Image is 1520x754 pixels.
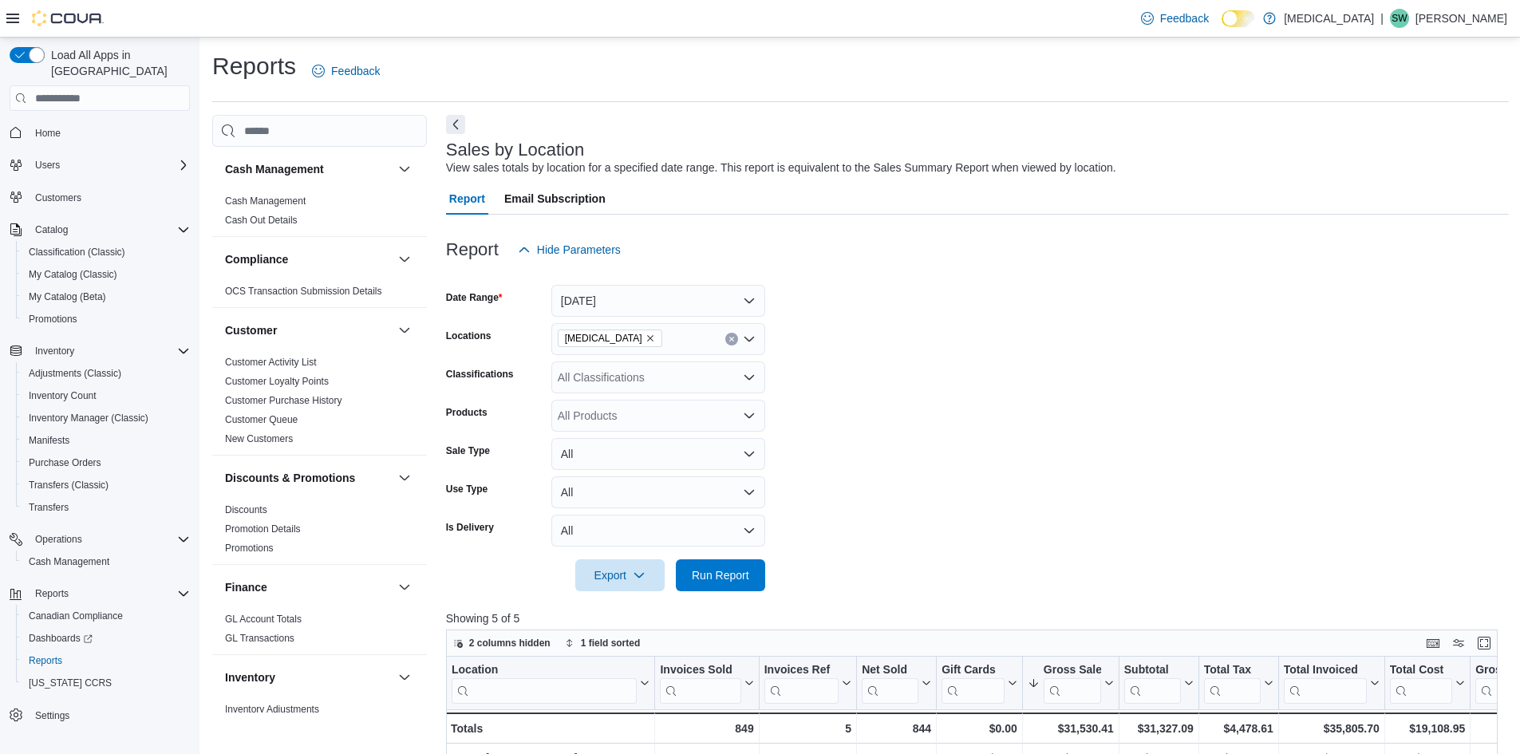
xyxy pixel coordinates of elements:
button: Cash Management [225,161,392,177]
span: Purchase Orders [29,456,101,469]
label: Classifications [446,368,514,381]
button: Users [3,154,196,176]
button: Open list of options [743,333,756,345]
a: [US_STATE] CCRS [22,673,118,693]
input: Dark Mode [1222,10,1255,27]
label: Locations [446,330,492,342]
span: Dashboards [29,632,93,645]
button: Finance [395,578,414,597]
a: Feedback [1135,2,1215,34]
h3: Report [446,240,499,259]
button: Promotions [16,308,196,330]
button: Location [452,663,649,704]
div: Finance [212,610,427,654]
button: Invoices Sold [660,663,753,704]
a: Customers [29,188,88,207]
div: $31,530.41 [1028,719,1114,738]
span: Hide Parameters [537,242,621,258]
button: Inventory [29,341,81,361]
button: Adjustments (Classic) [16,362,196,385]
button: Subtotal [1124,663,1194,704]
a: Dashboards [22,629,99,648]
span: Run Report [692,567,749,583]
button: Operations [3,528,196,551]
button: Inventory Count [16,385,196,407]
span: Customer Loyalty Points [225,375,329,388]
a: OCS Transaction Submission Details [225,286,382,297]
span: Classification (Classic) [22,243,190,262]
h3: Sales by Location [446,140,585,160]
button: Gross Sales [1028,663,1114,704]
span: Users [29,156,190,175]
span: Transfers [22,498,190,517]
a: Cash Management [225,195,306,207]
span: Transfers [29,501,69,514]
span: My Catalog (Beta) [29,290,106,303]
button: Compliance [395,250,414,269]
button: Gift Cards [942,663,1017,704]
span: Inventory Manager (Classic) [22,409,190,428]
div: Net Sold [862,663,918,704]
span: Export [585,559,655,591]
button: Reports [29,584,75,603]
div: Gift Card Sales [942,663,1005,704]
button: Hide Parameters [511,234,627,266]
label: Is Delivery [446,521,494,534]
div: Invoices Sold [660,663,740,704]
span: Customers [35,191,81,204]
div: Gross Sales [1044,663,1101,678]
a: Cash Out Details [225,215,298,226]
img: Cova [32,10,104,26]
div: Cash Management [212,191,427,236]
div: 844 [862,719,931,738]
button: Remove Muse from selection in this group [646,334,655,343]
span: Customer Queue [225,413,298,426]
button: 1 field sorted [559,634,647,653]
a: Classification (Classic) [22,243,132,262]
span: 1 field sorted [581,637,641,649]
span: Inventory Count [29,389,97,402]
div: Subtotal [1124,663,1181,704]
button: Export [575,559,665,591]
button: Reports [3,582,196,605]
div: 5 [764,719,851,738]
a: Customer Loyalty Points [225,376,329,387]
a: Adjustments (Classic) [22,364,128,383]
div: $4,478.61 [1204,719,1273,738]
span: Email Subscription [504,183,606,215]
a: Cash Management [22,552,116,571]
div: 849 [660,719,753,738]
span: Customer Purchase History [225,394,342,407]
span: SW [1392,9,1407,28]
h3: Finance [225,579,267,595]
div: Total Tax [1204,663,1261,678]
button: Inventory [225,669,392,685]
button: Inventory [3,340,196,362]
span: Feedback [331,63,380,79]
a: Manifests [22,431,76,450]
label: Use Type [446,483,488,495]
span: Catalog [29,220,190,239]
button: Total Cost [1390,663,1465,704]
button: Display options [1449,634,1468,653]
span: Cash Management [22,552,190,571]
a: GL Account Totals [225,614,302,625]
a: Canadian Compliance [22,606,129,626]
span: Catalog [35,223,68,236]
a: Customer Queue [225,414,298,425]
span: Classification (Classic) [29,246,125,259]
button: Open list of options [743,409,756,422]
span: Report [449,183,485,215]
span: Inventory [35,345,74,357]
button: Manifests [16,429,196,452]
a: Transfers [22,498,75,517]
div: Compliance [212,282,427,307]
button: Catalog [29,220,74,239]
button: Home [3,120,196,144]
button: Inventory Manager (Classic) [16,407,196,429]
button: Canadian Compliance [16,605,196,627]
button: Cash Management [395,160,414,179]
button: Net Sold [862,663,931,704]
button: Settings [3,704,196,727]
button: My Catalog (Classic) [16,263,196,286]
